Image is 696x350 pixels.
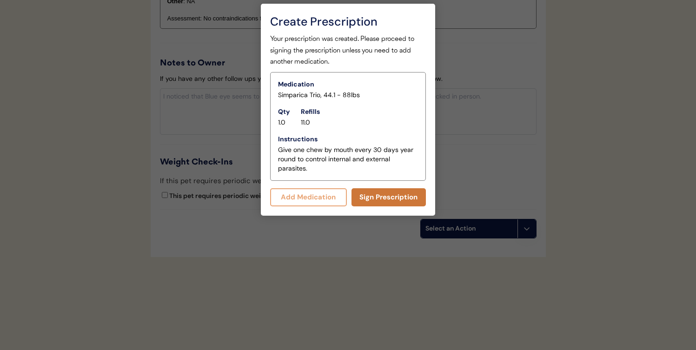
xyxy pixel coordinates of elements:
div: Your prescription was created. Please proceed to signing the prescription unless you need to add ... [270,34,426,68]
button: Sign Prescription [351,188,426,206]
div: Qty [278,107,290,117]
div: Simparica Trio, 44.1 - 88lbs [278,91,360,100]
div: Create Prescription [270,13,426,31]
div: 1.0 [278,118,285,127]
div: 11.0 [301,118,310,127]
div: Refills [301,107,320,117]
div: Medication [278,80,314,89]
button: Add Medication [270,188,347,206]
div: Give one chew by mouth every 30 days year round to control internal and external parasites. [278,145,418,173]
div: Instructions [278,135,318,144]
